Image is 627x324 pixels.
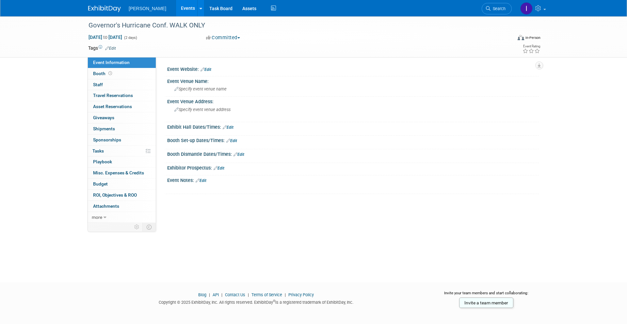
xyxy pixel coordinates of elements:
[88,146,156,156] a: Tasks
[520,2,533,15] img: Isabella DeJulia
[88,123,156,134] a: Shipments
[88,298,424,305] div: Copyright © 2025 ExhibitDay, Inc. All rights reserved. ExhibitDay is a registered trademark of Ex...
[93,71,113,76] span: Booth
[225,292,245,297] a: Contact Us
[86,20,502,31] div: Governor's Hurricane Conf. WALK ONLY
[518,35,524,40] img: Format-Inperson.png
[93,104,132,109] span: Asset Reservations
[143,223,156,231] td: Toggle Event Tabs
[283,292,287,297] span: |
[167,136,539,144] div: Booth Set-up Dates/Times:
[93,126,115,131] span: Shipments
[93,159,112,164] span: Playbook
[482,3,512,14] a: Search
[88,212,156,223] a: more
[167,122,539,131] div: Exhibit Hall Dates/Times:
[459,298,513,308] a: Invite a team member
[251,292,282,297] a: Terms of Service
[233,152,244,157] a: Edit
[204,34,243,41] button: Committed
[105,46,116,51] a: Edit
[196,178,206,183] a: Edit
[93,115,114,120] span: Giveaways
[213,292,219,297] a: API
[107,71,113,76] span: Booth not reserved yet
[93,137,121,142] span: Sponsorships
[273,299,275,303] sup: ®
[167,76,539,85] div: Event Venue Name:
[88,68,156,79] a: Booth
[522,45,540,48] div: Event Rating
[167,175,539,184] div: Event Notes:
[92,215,102,220] span: more
[88,6,121,12] img: ExhibitDay
[88,34,122,40] span: [DATE] [DATE]
[174,107,231,112] span: Specify event venue address
[223,125,233,130] a: Edit
[88,45,116,51] td: Tags
[88,101,156,112] a: Asset Reservations
[226,138,237,143] a: Edit
[201,67,211,72] a: Edit
[167,64,539,73] div: Event Website:
[88,57,156,68] a: Event Information
[167,97,539,105] div: Event Venue Address:
[88,112,156,123] a: Giveaways
[88,135,156,145] a: Sponsorships
[93,60,130,65] span: Event Information
[214,166,224,170] a: Edit
[246,292,250,297] span: |
[93,82,103,87] span: Staff
[93,203,119,209] span: Attachments
[198,292,206,297] a: Blog
[93,192,137,198] span: ROI, Objectives & ROO
[167,163,539,171] div: Exhibitor Prospectus:
[288,292,314,297] a: Privacy Policy
[93,170,144,175] span: Misc. Expenses & Credits
[92,148,104,154] span: Tasks
[473,34,540,44] div: Event Format
[525,35,540,40] div: In-Person
[93,93,133,98] span: Travel Reservations
[174,87,227,91] span: Specify event venue name
[88,156,156,167] a: Playbook
[131,223,143,231] td: Personalize Event Tab Strip
[220,292,224,297] span: |
[88,168,156,178] a: Misc. Expenses & Credits
[88,79,156,90] a: Staff
[102,35,108,40] span: to
[88,90,156,101] a: Travel Reservations
[88,201,156,212] a: Attachments
[207,292,212,297] span: |
[123,36,137,40] span: (2 days)
[129,6,166,11] span: [PERSON_NAME]
[490,6,506,11] span: Search
[93,181,108,186] span: Budget
[88,179,156,189] a: Budget
[167,149,539,158] div: Booth Dismantle Dates/Times:
[434,290,539,300] div: Invite your team members and start collaborating:
[88,190,156,201] a: ROI, Objectives & ROO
